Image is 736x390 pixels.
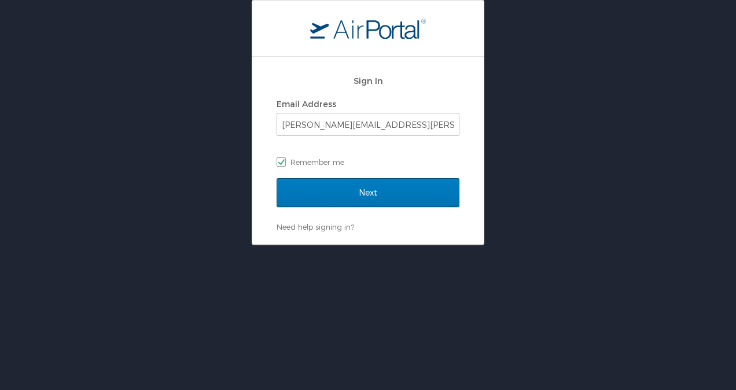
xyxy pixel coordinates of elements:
a: Need help signing in? [277,222,354,231]
input: Next [277,178,459,207]
label: Email Address [277,99,336,109]
h2: Sign In [277,74,459,87]
img: logo [310,18,426,39]
label: Remember me [277,153,459,171]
